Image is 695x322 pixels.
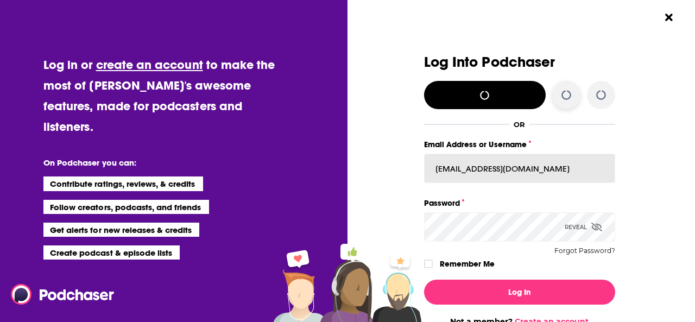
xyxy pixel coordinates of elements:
div: Reveal [565,212,602,242]
label: Remember Me [440,257,495,271]
li: On Podchaser you can: [43,157,261,168]
li: Get alerts for new releases & credits [43,223,199,237]
button: Close Button [659,7,679,28]
h3: Log Into Podchaser [424,54,615,70]
button: Forgot Password? [554,247,615,255]
a: create an account [96,57,203,72]
img: Podchaser - Follow, Share and Rate Podcasts [11,284,115,305]
button: Log In [424,280,615,305]
li: Create podcast & episode lists [43,245,180,260]
li: Contribute ratings, reviews, & credits [43,176,203,191]
li: Follow creators, podcasts, and friends [43,200,209,214]
label: Email Address or Username [424,137,615,151]
div: OR [514,120,525,129]
input: Email Address or Username [424,154,615,183]
label: Password [424,196,615,210]
a: Podchaser - Follow, Share and Rate Podcasts [11,284,106,305]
